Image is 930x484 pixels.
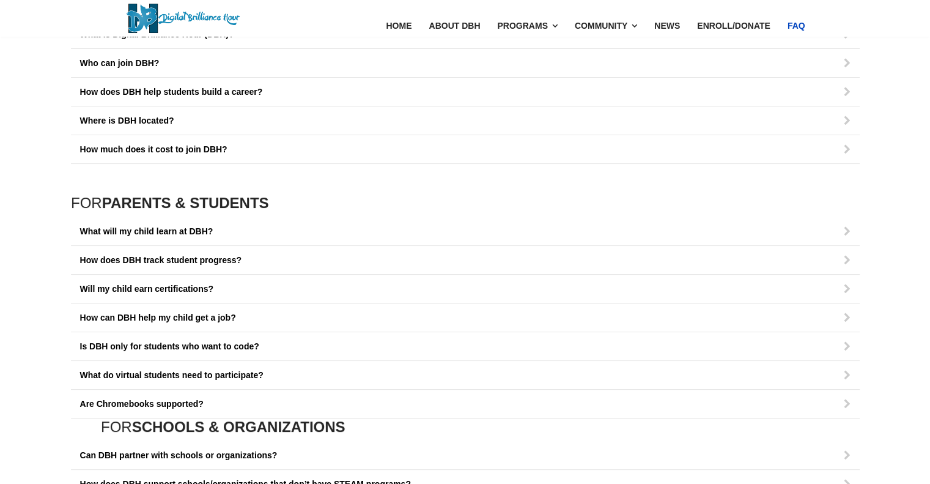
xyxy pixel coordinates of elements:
span: Where is DBH located? [80,116,174,125]
h4: FOR [71,195,269,212]
button: What do virtual students need to participate?Toggle Direction Icon 6 [71,361,860,390]
span: Toggle Direction Icon 5 [844,338,851,354]
button: How does DBH help students build a career?Toggle Direction Icon 3 [71,78,860,106]
button: What will my child learn at DBH?Toggle Direction Icon 1 [71,217,860,246]
span: Are Chromebooks supported? [80,399,204,409]
span: Is DBH only for students who want to code? [80,341,259,351]
span: Toggle Direction Icon 2 [844,252,851,267]
button: Is DBH only for students who want to code?Toggle Direction Icon 5 [71,332,860,361]
span: Who can join DBH? [80,58,160,68]
button: How can DBH help my child get a job?Toggle Direction Icon 4 [71,303,860,332]
span: Toggle Direction Icon 4 [844,113,851,128]
span: Toggle Direction Icon 3 [844,281,851,296]
h4: FOR [100,419,345,436]
span: What will my child learn at DBH? [80,226,213,236]
span: Toggle Direction Icon 1 [844,223,851,239]
button: Will my child earn certifications?Toggle Direction Icon 3 [71,275,860,303]
strong: PARENTS & STUDENTS [101,195,268,211]
span: What do virtual students need to participate? [80,370,264,380]
button: Can DBH partner with schools or organizations?Toggle Direction Icon 1 [71,441,860,470]
span: Toggle Direction Icon 4 [844,310,851,325]
button: Who can join DBH?Toggle Direction Icon 2 [71,49,860,78]
span: How can DBH help my child get a job? [80,313,236,322]
iframe: Chat Widget [710,343,930,484]
button: How much does it cost to join DBH?Toggle Direction Icon 5 [71,135,860,164]
strong: SCHOOLS & ORGANIZATIONS [131,419,345,435]
button: Are Chromebooks supported?Toggle Direction Icon 7 [71,390,860,419]
span: Can DBH partner with schools or organizations? [80,450,278,460]
span: How does DBH help students build a career? [80,87,263,97]
span: Toggle Direction Icon 2 [844,56,851,71]
span: Toggle Direction Icon 5 [844,142,851,157]
span: Will my child earn certifications? [80,284,213,294]
span: How does DBH track student progress? [80,255,242,265]
span: Toggle Direction Icon 3 [844,84,851,100]
img: Digital Brilliance Hour [126,4,240,33]
span: How much does it cost to join DBH? [80,144,227,154]
button: Where is DBH located?Toggle Direction Icon 4 [71,106,860,135]
button: How does DBH track student progress?Toggle Direction Icon 2 [71,246,860,275]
